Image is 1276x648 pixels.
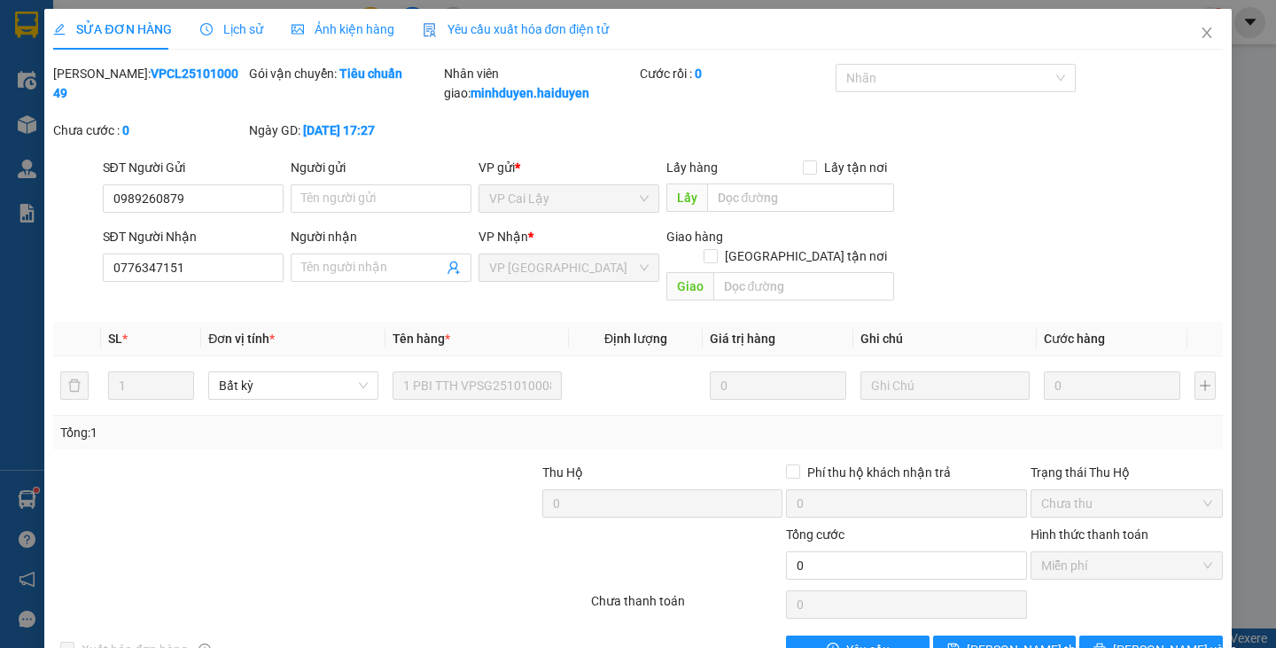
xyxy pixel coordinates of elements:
b: [DATE] 17:27 [303,123,375,137]
div: VP gửi [478,158,659,177]
span: SỬA ĐƠN HÀNG [53,22,171,36]
span: Lấy hàng [666,160,718,175]
span: Tên hàng [393,332,450,346]
div: SĐT Người Nhận [103,227,284,246]
b: 0 [122,123,129,137]
span: Giao hàng [666,230,723,244]
span: Định lượng [604,332,667,346]
span: user-add [447,261,461,275]
div: Người nhận [291,227,471,246]
input: Dọc đường [713,272,894,301]
input: VD: Bàn, Ghế [393,371,562,400]
div: [PERSON_NAME]: [53,64,245,103]
span: Yêu cầu xuất hóa đơn điện tử [423,22,610,36]
span: Thu Hộ [542,465,583,480]
span: Bất kỳ [219,372,367,399]
div: Chưa thanh toán [589,591,785,622]
span: Tổng cước [786,527,844,542]
span: Lấy [666,183,707,212]
span: Chưa thu [1041,490,1212,517]
label: Hình thức thanh toán [1031,527,1148,542]
div: Ngày GD: [249,121,441,140]
span: SL [108,332,122,346]
span: Giao [666,272,713,301]
div: Trạng thái Thu Hộ [1031,463,1223,482]
b: minhduyen.haiduyen [471,86,589,100]
span: Cước hàng [1044,332,1105,346]
span: Ảnh kiện hàng [292,22,394,36]
span: Phí thu hộ khách nhận trả [800,463,958,482]
div: Cước rồi : [640,64,832,83]
div: Chưa cước : [53,121,245,140]
span: [GEOGRAPHIC_DATA] tận nơi [718,246,894,266]
input: Ghi Chú [860,371,1030,400]
b: Tiêu chuẩn [339,66,402,81]
span: VP Sài Gòn [489,254,649,281]
button: delete [60,371,89,400]
span: Giá trị hàng [710,332,775,346]
span: Đơn vị tính [208,332,275,346]
input: 0 [710,371,846,400]
div: Người gửi [291,158,471,177]
div: Tổng: 1 [60,423,494,442]
div: SĐT Người Gửi [103,158,284,177]
img: icon [423,23,437,37]
span: close [1200,26,1214,40]
button: Close [1182,9,1232,59]
input: 0 [1044,371,1180,400]
button: plus [1194,371,1216,400]
b: 0 [695,66,702,81]
div: Gói vận chuyển: [249,64,441,83]
span: Lịch sử [200,22,263,36]
span: clock-circle [200,23,213,35]
span: VP Nhận [478,230,528,244]
span: edit [53,23,66,35]
span: Miễn phí [1041,552,1212,579]
input: Dọc đường [707,183,894,212]
span: picture [292,23,304,35]
div: Nhân viên giao: [444,64,636,103]
th: Ghi chú [853,322,1037,356]
span: VP Cai Lậy [489,185,649,212]
span: Lấy tận nơi [817,158,894,177]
